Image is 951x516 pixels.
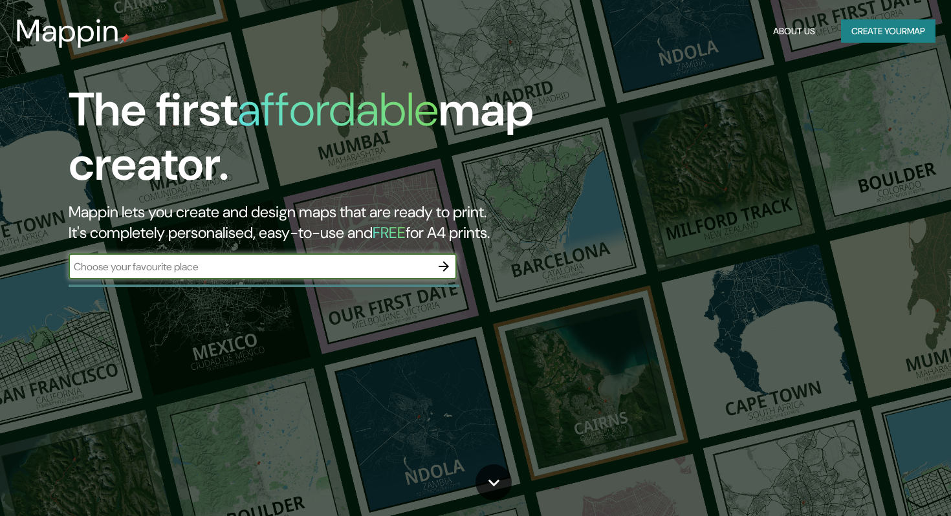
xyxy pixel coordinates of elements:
[69,259,431,274] input: Choose your favourite place
[120,34,130,44] img: mappin-pin
[841,19,935,43] button: Create yourmap
[237,80,439,140] h1: affordable
[373,222,406,242] h5: FREE
[69,83,544,202] h1: The first map creator.
[768,19,820,43] button: About Us
[16,13,120,49] h3: Mappin
[69,202,544,243] h2: Mappin lets you create and design maps that are ready to print. It's completely personalised, eas...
